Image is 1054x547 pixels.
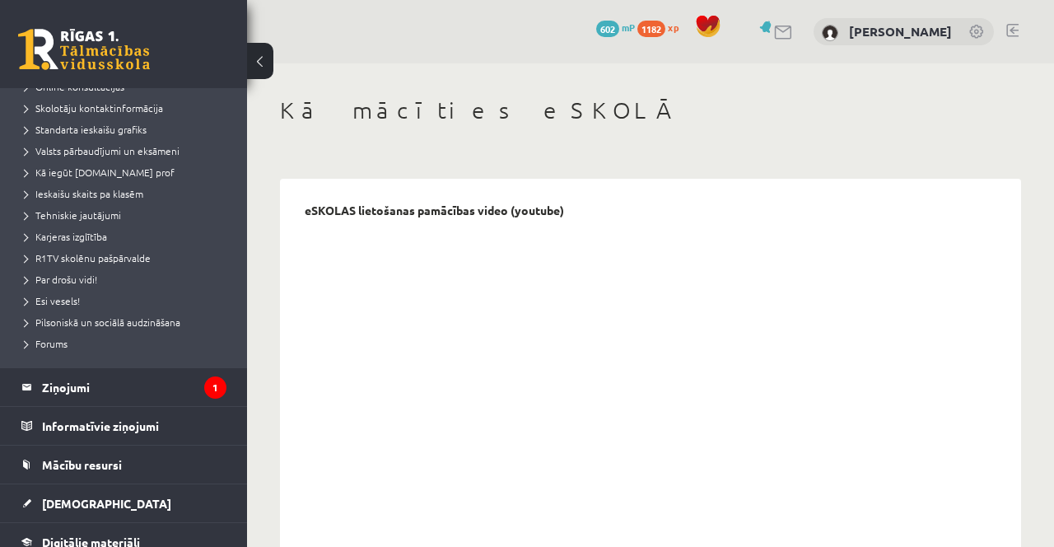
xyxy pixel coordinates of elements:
[25,144,180,157] span: Valsts pārbaudījumi un eksāmeni
[25,208,121,222] span: Tehniskie jautājumi
[18,29,150,70] a: Rīgas 1. Tālmācības vidusskola
[637,21,665,37] span: 1182
[25,101,163,115] span: Skolotāju kontaktinformācija
[596,21,635,34] a: 602 mP
[637,21,687,34] a: 1182 xp
[25,250,231,265] a: R1TV skolēnu pašpārvalde
[25,293,231,308] a: Esi vesels!
[25,187,143,200] span: Ieskaišu skaits pa klasēm
[42,457,122,472] span: Mācību resursi
[21,407,226,445] a: Informatīvie ziņojumi
[25,186,231,201] a: Ieskaišu skaits pa klasēm
[25,336,231,351] a: Forums
[25,315,231,330] a: Pilsoniskā un sociālā audzināšana
[42,407,226,445] legend: Informatīvie ziņojumi
[25,122,231,137] a: Standarta ieskaišu grafiks
[25,272,231,287] a: Par drošu vidi!
[25,208,231,222] a: Tehniskie jautājumi
[25,229,231,244] a: Karjeras izglītība
[25,123,147,136] span: Standarta ieskaišu grafiks
[25,165,231,180] a: Kā iegūt [DOMAIN_NAME] prof
[25,294,80,307] span: Esi vesels!
[280,96,1021,124] h1: Kā mācīties eSKOLĀ
[25,251,151,264] span: R1TV skolēnu pašpārvalde
[596,21,619,37] span: 602
[25,337,68,350] span: Forums
[822,25,838,41] img: Luīze Vasiļjeva
[25,101,231,115] a: Skolotāju kontaktinformācija
[42,368,226,406] legend: Ziņojumi
[849,23,952,40] a: [PERSON_NAME]
[25,273,97,286] span: Par drošu vidi!
[21,446,226,484] a: Mācību resursi
[305,203,564,217] p: eSKOLAS lietošanas pamācības video (youtube)
[668,21,679,34] span: xp
[42,496,171,511] span: [DEMOGRAPHIC_DATA]
[21,368,226,406] a: Ziņojumi1
[25,143,231,158] a: Valsts pārbaudījumi un eksāmeni
[25,166,175,179] span: Kā iegūt [DOMAIN_NAME] prof
[25,230,107,243] span: Karjeras izglītība
[21,484,226,522] a: [DEMOGRAPHIC_DATA]
[204,376,226,399] i: 1
[25,316,180,329] span: Pilsoniskā un sociālā audzināšana
[622,21,635,34] span: mP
